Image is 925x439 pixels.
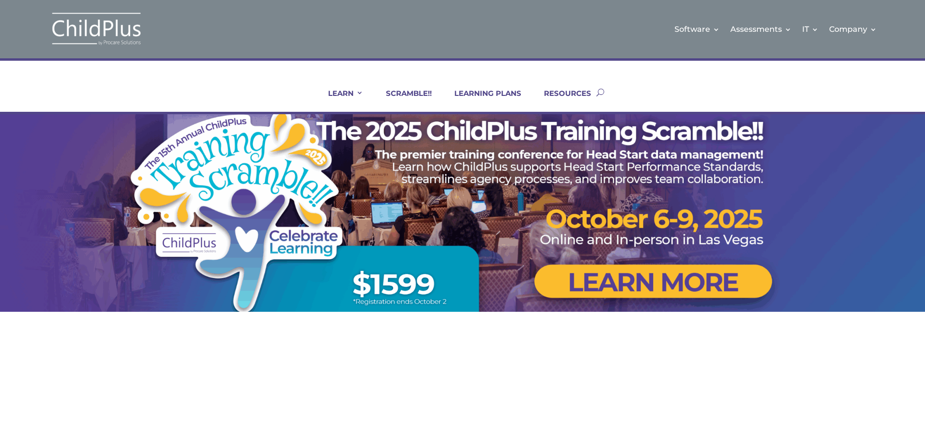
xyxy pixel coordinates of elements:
a: RESOURCES [532,89,591,112]
a: LEARNING PLANS [442,89,521,112]
a: IT [802,10,819,49]
a: SCRAMBLE!! [374,89,432,112]
a: Software [674,10,720,49]
a: LEARN [316,89,363,112]
a: Company [829,10,877,49]
a: Assessments [730,10,792,49]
